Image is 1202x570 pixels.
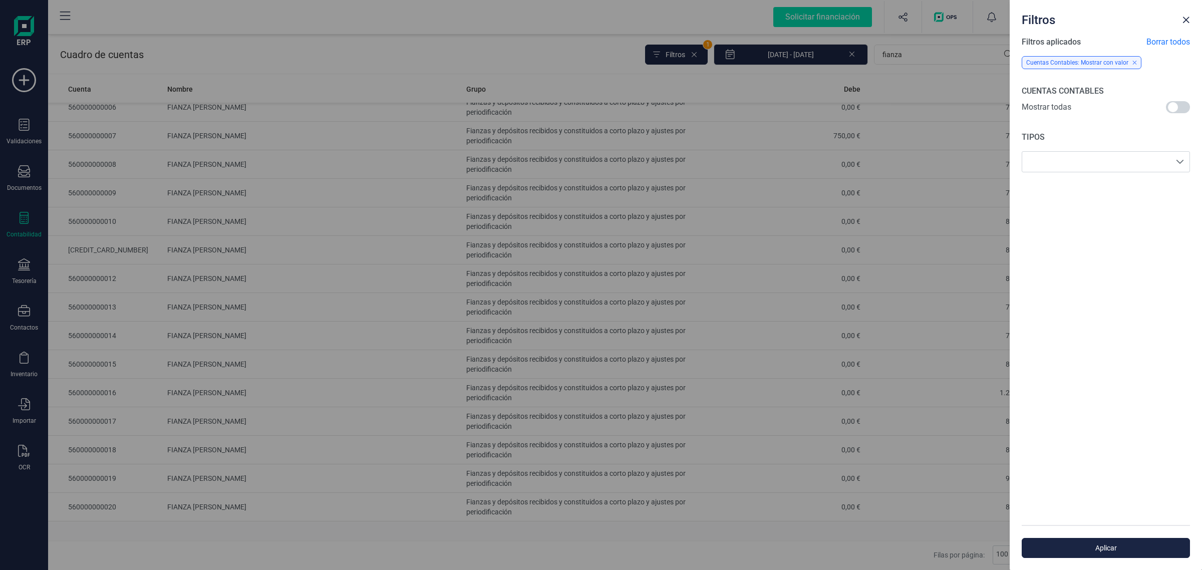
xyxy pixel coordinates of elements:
span: Filtros aplicados [1022,36,1081,48]
span: TIPOS [1022,132,1045,142]
button: Close [1178,12,1194,28]
span: Cuentas Contables: Mostrar con valor [1026,59,1128,66]
span: CUENTAS CONTABLES [1022,86,1104,96]
span: Mostrar todas [1022,101,1071,115]
div: Filtros [1018,8,1178,28]
button: Aplicar [1022,538,1190,558]
span: Aplicar [1033,543,1178,553]
span: Borrar todos [1146,36,1190,48]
